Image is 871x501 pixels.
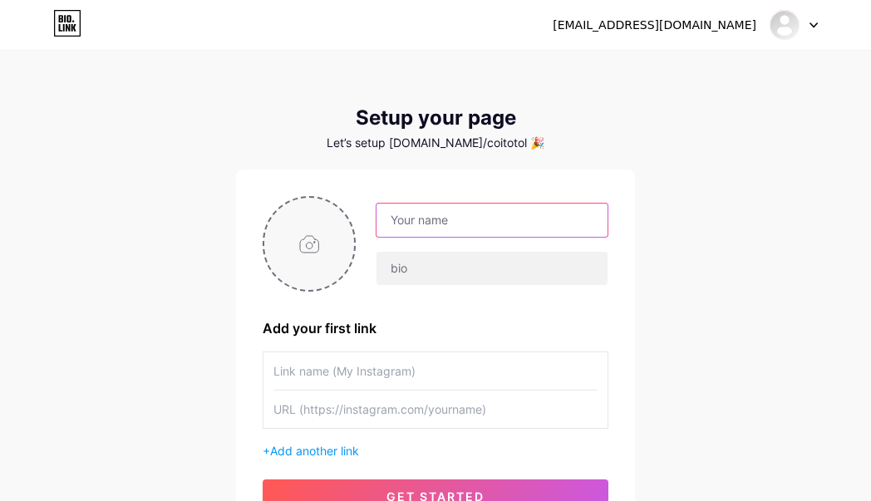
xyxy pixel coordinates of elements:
[263,318,608,338] div: Add your first link
[273,390,598,428] input: URL (https://instagram.com/yourname)
[376,252,608,285] input: bio
[769,9,800,41] img: COITOTO LIVECHAT
[236,136,635,150] div: Let’s setup [DOMAIN_NAME]/coitotol 🎉
[236,106,635,130] div: Setup your page
[263,442,608,459] div: +
[376,204,608,237] input: Your name
[270,444,359,458] span: Add another link
[273,352,598,390] input: Link name (My Instagram)
[553,17,756,34] div: [EMAIL_ADDRESS][DOMAIN_NAME]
